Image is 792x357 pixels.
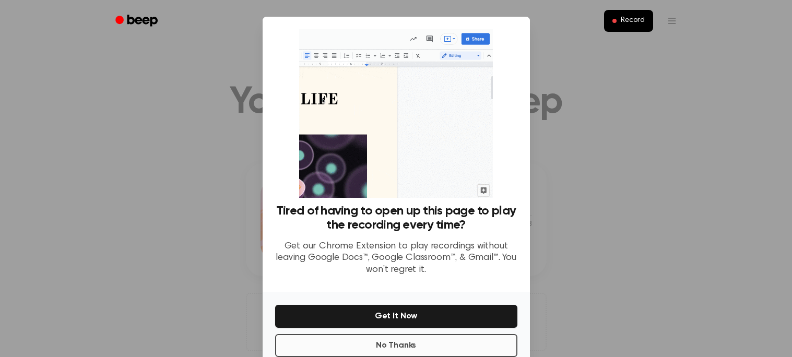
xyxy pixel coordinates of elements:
button: No Thanks [275,334,517,357]
button: Open menu [659,8,684,33]
button: Get It Now [275,305,517,328]
img: Beep extension in action [299,29,493,198]
a: Beep [108,11,167,31]
button: Record [604,10,653,32]
p: Get our Chrome Extension to play recordings without leaving Google Docs™, Google Classroom™, & Gm... [275,241,517,276]
span: Record [621,16,644,26]
h3: Tired of having to open up this page to play the recording every time? [275,204,517,232]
